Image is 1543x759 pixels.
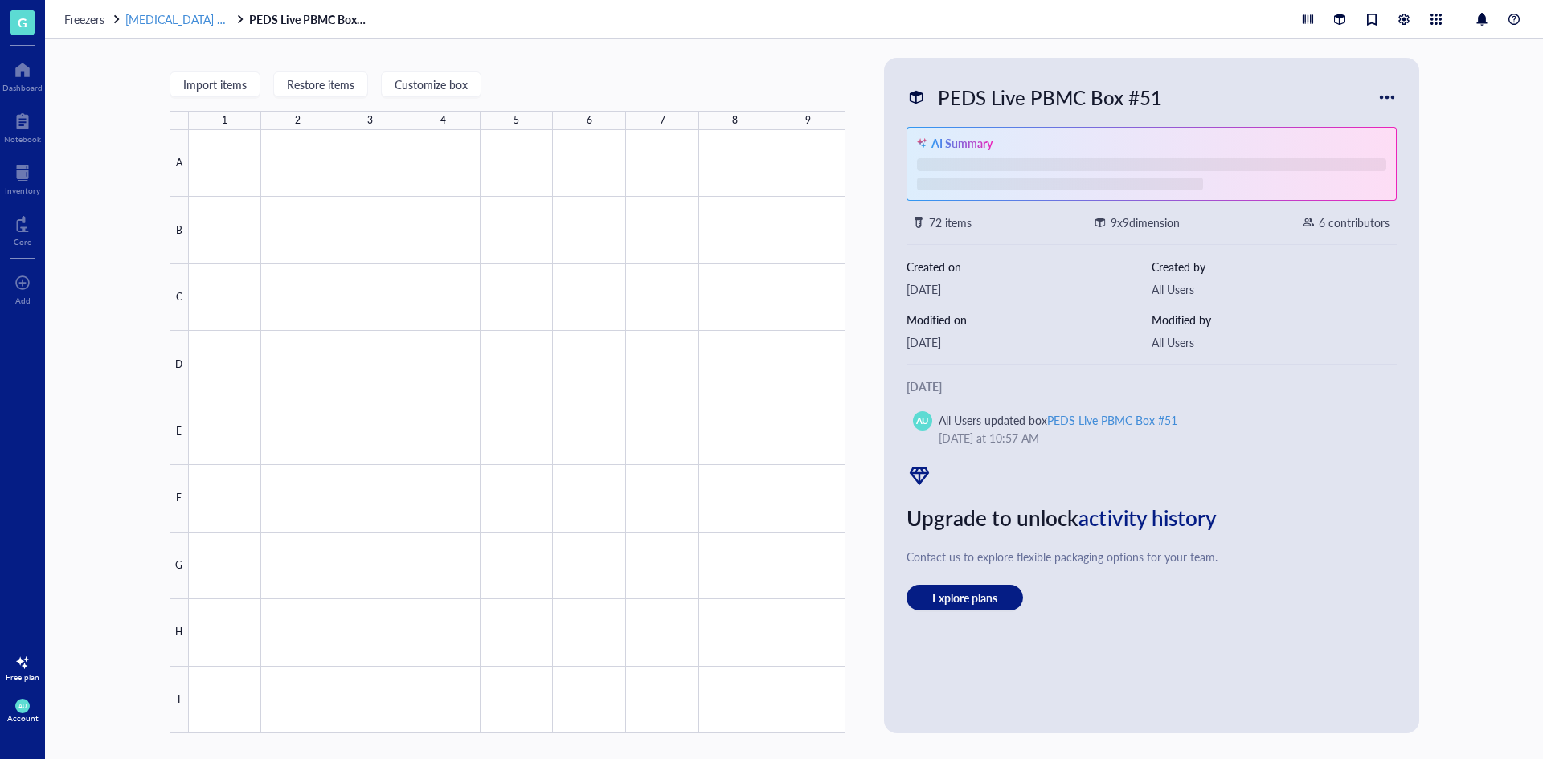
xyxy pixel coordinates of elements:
div: 2 [295,110,301,131]
a: Notebook [4,108,41,144]
span: Freezers [64,11,104,27]
div: [DATE] [907,377,1397,395]
span: [MEDICAL_DATA] Storage ([PERSON_NAME]/[PERSON_NAME]) [125,11,447,27]
div: D [170,331,189,398]
div: 5 [514,110,519,131]
div: E [170,398,189,465]
div: PEDS Live PBMC Box #51 [931,80,1169,114]
div: 9 x 9 dimension [1111,214,1180,231]
button: Explore plans [907,585,1023,610]
div: Notebook [4,134,41,144]
button: Import items [170,71,260,97]
div: Upgrade to unlock [907,501,1397,535]
span: AU [916,414,929,428]
span: Explore plans [932,590,997,605]
div: Core [14,237,31,247]
div: Inventory [5,186,40,195]
div: Dashboard [2,83,43,92]
div: 6 [587,110,592,131]
span: G [18,12,27,32]
div: AI Summary [931,134,993,152]
span: Restore items [287,78,354,91]
div: 72 items [929,214,972,231]
a: Inventory [5,160,40,195]
div: 1 [222,110,227,131]
div: 8 [732,110,738,131]
a: Dashboard [2,57,43,92]
div: C [170,264,189,331]
span: Import items [183,78,247,91]
div: B [170,197,189,263]
div: [DATE] [907,280,1152,298]
div: G [170,533,189,599]
div: 6 contributors [1319,214,1390,231]
div: F [170,465,189,532]
span: activity history [1078,503,1217,533]
div: PEDS Live PBMC Box #51 [1047,412,1177,428]
a: Freezers [64,12,122,27]
div: Modified by [1152,311,1397,328]
div: [DATE] [907,333,1152,351]
div: 7 [660,110,665,131]
div: 4 [440,110,446,131]
a: [MEDICAL_DATA] Storage ([PERSON_NAME]/[PERSON_NAME]) [125,12,246,27]
div: 3 [367,110,373,131]
div: A [170,130,189,197]
div: Contact us to explore flexible packaging options for your team. [907,548,1397,565]
div: All Users [1152,280,1397,298]
button: Restore items [273,71,368,97]
div: Created on [907,258,1152,275]
a: PEDS Live PBMC Box #51 [249,12,370,27]
a: AUAll Users updated boxPEDS Live PBMC Box #51[DATE] at 10:57 AM [907,405,1397,453]
div: All Users [1152,333,1397,351]
button: Customize box [381,71,481,97]
div: H [170,599,189,666]
div: All Users updated box [939,411,1177,429]
div: I [170,667,189,733]
div: Modified on [907,311,1152,328]
a: Explore plans [907,585,1397,610]
div: Account [7,713,39,723]
span: AU [18,703,27,710]
div: Created by [1152,258,1397,275]
div: 9 [805,110,811,131]
a: Core [14,211,31,247]
div: [DATE] at 10:57 AM [939,429,1377,447]
div: Free plan [6,672,39,682]
div: Add [15,296,31,305]
span: Customize box [395,78,468,91]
